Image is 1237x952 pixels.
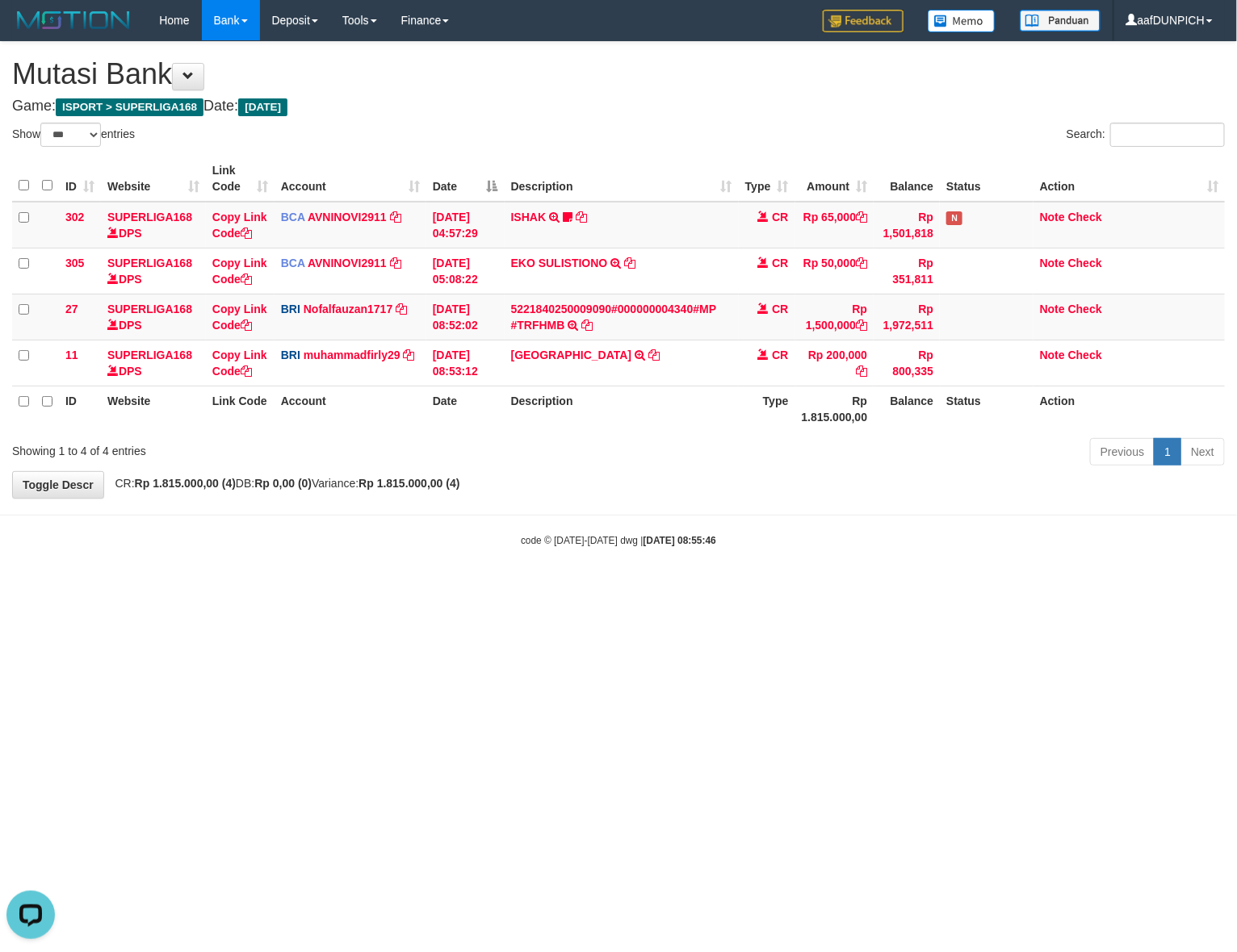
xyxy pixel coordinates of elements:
th: Balance [874,156,940,202]
td: Rp 50,000 [795,248,874,294]
a: Copy Link Code [212,257,267,286]
a: Copy Rp 1,500,000 to clipboard [856,319,867,332]
a: Note [1040,257,1065,269]
td: [DATE] 08:52:02 [426,294,505,340]
img: Feedback.jpg [823,10,904,32]
a: Copy Nofalfauzan1717 to clipboard [396,303,407,315]
th: Balance [874,386,940,432]
strong: Rp 1.815.000,00 (4) [135,477,236,490]
td: Rp 1,500,000 [795,294,874,340]
a: SUPERLIGA168 [107,349,192,361]
td: DPS [101,202,206,248]
th: Status [940,156,1034,202]
th: Action: activate to sort column ascending [1034,156,1225,202]
span: BCA [281,211,305,223]
td: [DATE] 08:53:12 [426,340,505,386]
a: Nofalfauzan1717 [304,303,392,315]
th: Amount: activate to sort column ascending [795,156,874,202]
span: ISPORT > SUPERLIGA168 [56,98,203,116]
th: Date: activate to sort column descending [426,156,505,202]
a: Check [1068,257,1102,269]
span: 11 [65,349,78,361]
span: BRI [281,303,300,315]
td: [DATE] 04:57:29 [426,202,505,248]
a: muhammadfirly29 [304,349,400,361]
a: Note [1040,303,1065,315]
span: Has Note [946,211,962,225]
a: Copy Rp 65,000 to clipboard [856,211,867,223]
a: Note [1040,211,1065,223]
a: Toggle Descr [12,471,104,499]
span: CR: DB: Variance: [107,477,460,490]
th: Link Code: activate to sort column ascending [206,156,275,202]
span: CR [772,349,788,361]
th: Website [101,386,206,432]
a: Copy Link Code [212,349,267,378]
select: Showentries [40,123,101,147]
div: Showing 1 to 4 of 4 entries [12,436,503,459]
th: Description [505,386,739,432]
td: Rp 351,811 [874,248,940,294]
td: DPS [101,248,206,294]
th: Description: activate to sort column ascending [505,156,739,202]
label: Search: [1067,123,1225,147]
td: Rp 800,335 [874,340,940,386]
a: SUPERLIGA168 [107,211,192,223]
img: MOTION_logo.png [12,8,135,32]
strong: Rp 1.815.000,00 (4) [359,477,459,490]
h4: Game: Date: [12,98,1225,115]
th: Type [739,386,795,432]
td: Rp 200,000 [795,340,874,386]
a: Copy 5221840250009090#000000004340#MP #TRFHMB to clipboard [581,319,593,332]
a: Copy AVNINOVI2911 to clipboard [390,257,401,269]
label: Show entries [12,123,135,147]
a: 5221840250009090#000000004340#MP #TRFHMB [511,303,716,332]
button: Open LiveChat chat widget [6,6,55,55]
a: Check [1068,211,1102,223]
a: Copy ISHAK to clipboard [576,211,587,223]
a: Copy Rp 200,000 to clipboard [856,365,867,378]
a: Copy AVNINOVI2911 to clipboard [390,211,401,223]
input: Search: [1110,123,1225,147]
a: Copy BUKIT JULIAN to clipboard [648,349,660,361]
span: CR [772,303,788,315]
a: [GEOGRAPHIC_DATA] [511,349,632,361]
a: Check [1068,303,1102,315]
td: Rp 1,501,818 [874,202,940,248]
th: Status [940,386,1034,432]
th: Account [275,386,426,432]
h1: Mutasi Bank [12,58,1225,90]
th: ID [59,386,101,432]
span: CR [772,257,788,269]
a: Copy Rp 50,000 to clipboard [856,257,867,269]
td: Rp 65,000 [795,202,874,248]
th: Rp 1.815.000,00 [795,386,874,432]
span: 302 [65,211,84,223]
span: [DATE] [238,98,287,116]
td: [DATE] 05:08:22 [426,248,505,294]
a: AVNINOVI2911 [308,257,387,269]
img: panduan.png [1020,10,1101,31]
a: Copy Link Code [212,211,267,240]
span: 305 [65,257,84,269]
a: SUPERLIGA168 [107,303,192,315]
th: Action [1034,386,1225,432]
a: Copy EKO SULISTIONO to clipboard [624,257,635,269]
th: Link Code [206,386,275,432]
img: Button%20Memo.svg [928,10,996,32]
a: SUPERLIGA168 [107,257,192,269]
strong: Rp 0,00 (0) [254,477,312,490]
a: Next [1180,438,1225,466]
span: CR [772,211,788,223]
a: 1 [1154,438,1181,466]
a: AVNINOVI2911 [308,211,387,223]
a: Note [1040,349,1065,361]
a: Check [1068,349,1102,361]
a: EKO SULISTIONO [511,257,608,269]
th: Type: activate to sort column ascending [739,156,795,202]
td: DPS [101,294,206,340]
span: BRI [281,349,300,361]
a: ISHAK [511,211,547,223]
a: Copy Link Code [212,303,267,332]
th: Account: activate to sort column ascending [275,156,426,202]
